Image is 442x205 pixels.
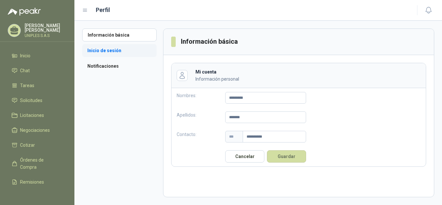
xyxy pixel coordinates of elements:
[25,23,67,32] p: [PERSON_NAME] [PERSON_NAME]
[8,94,67,107] a: Solicitudes
[82,44,157,57] a: Inicio de sesión
[8,79,67,92] a: Tareas
[8,64,67,77] a: Chat
[20,127,50,134] span: Negociaciones
[8,139,67,151] a: Cotizar
[8,8,41,16] img: Logo peakr
[82,28,157,41] a: Información básica
[20,112,44,119] span: Licitaciones
[177,111,225,123] p: Apellidos:
[8,124,67,136] a: Negociaciones
[8,109,67,121] a: Licitaciones
[20,52,30,59] span: Inicio
[8,154,67,173] a: Órdenes de Compra
[195,75,398,83] p: Información personal
[20,82,34,89] span: Tareas
[181,37,238,47] h3: Información básica
[25,34,67,38] p: UNIPLES S.A.S
[177,131,225,142] p: Contacto:
[267,150,306,163] button: Guardar
[96,6,110,15] h1: Perfil
[20,142,35,149] span: Cotizar
[20,67,30,74] span: Chat
[20,178,44,186] span: Remisiones
[8,176,67,188] a: Remisiones
[225,150,264,163] button: Cancelar
[8,50,67,62] a: Inicio
[177,92,225,104] p: Nombres:
[195,69,216,74] b: Mi cuenta
[20,156,61,171] span: Órdenes de Compra
[20,97,42,104] span: Solicitudes
[82,60,157,73] a: Notificaciones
